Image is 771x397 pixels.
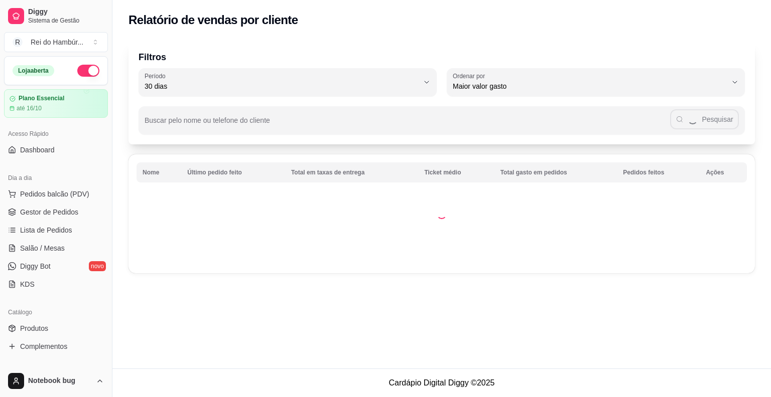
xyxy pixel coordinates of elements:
[4,89,108,118] a: Plano Essencialaté 16/10
[4,320,108,336] a: Produtos
[145,72,169,80] label: Período
[17,104,42,112] article: até 16/10
[145,119,670,129] input: Buscar pelo nome ou telefone do cliente
[28,376,92,385] span: Notebook bug
[4,338,108,354] a: Complementos
[4,240,108,256] a: Salão / Mesas
[4,170,108,186] div: Dia a dia
[139,50,745,64] p: Filtros
[4,32,108,52] button: Select a team
[4,222,108,238] a: Lista de Pedidos
[139,68,437,96] button: Período30 dias
[20,225,72,235] span: Lista de Pedidos
[453,81,727,91] span: Maior valor gasto
[20,261,51,271] span: Diggy Bot
[19,95,64,102] article: Plano Essencial
[20,323,48,333] span: Produtos
[20,341,67,351] span: Complementos
[4,186,108,202] button: Pedidos balcão (PDV)
[20,279,35,289] span: KDS
[145,81,419,91] span: 30 dias
[112,368,771,397] footer: Cardápio Digital Diggy © 2025
[4,304,108,320] div: Catálogo
[13,65,54,76] div: Loja aberta
[13,37,23,47] span: R
[4,276,108,292] a: KDS
[20,207,78,217] span: Gestor de Pedidos
[128,12,298,28] h2: Relatório de vendas por cliente
[437,209,447,219] div: Loading
[20,189,89,199] span: Pedidos balcão (PDV)
[20,145,55,155] span: Dashboard
[28,8,104,17] span: Diggy
[31,37,83,47] div: Rei do Hambúr ...
[4,142,108,158] a: Dashboard
[77,65,99,77] button: Alterar Status
[453,72,488,80] label: Ordenar por
[447,68,745,96] button: Ordenar porMaior valor gasto
[20,243,65,253] span: Salão / Mesas
[4,258,108,274] a: Diggy Botnovo
[4,369,108,393] button: Notebook bug
[4,204,108,220] a: Gestor de Pedidos
[4,4,108,28] a: DiggySistema de Gestão
[28,17,104,25] span: Sistema de Gestão
[4,126,108,142] div: Acesso Rápido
